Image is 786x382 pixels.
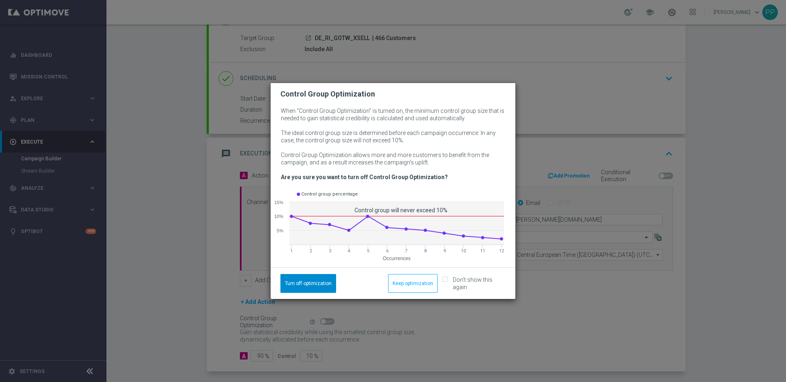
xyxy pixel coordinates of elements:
[388,274,438,293] button: Keep optimization
[280,89,375,99] h2: Control Group Optimization
[450,276,506,291] label: Don’t show this again
[386,248,388,254] text: 6
[480,248,485,254] text: 11
[443,248,446,254] text: 9
[281,174,448,180] b: Are you sure you want to turn off Control Group Optimization?
[499,248,504,254] text: 12
[297,191,358,198] div: Control group percentage
[367,248,369,254] text: 5
[290,248,293,254] text: 1
[383,256,411,261] text: Occurrences
[277,228,283,233] text: 5%
[309,248,312,254] text: 2
[274,214,283,219] text: 10%
[274,200,283,205] text: 15%
[329,248,331,254] text: 3
[281,107,507,181] p: When “Control Group Optimization” is turned on, the minimum control group size that is needed to ...
[424,248,427,254] text: 8
[280,274,336,293] button: Turn off optimization
[405,248,407,254] text: 7
[461,248,466,254] text: 10
[348,248,350,254] text: 4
